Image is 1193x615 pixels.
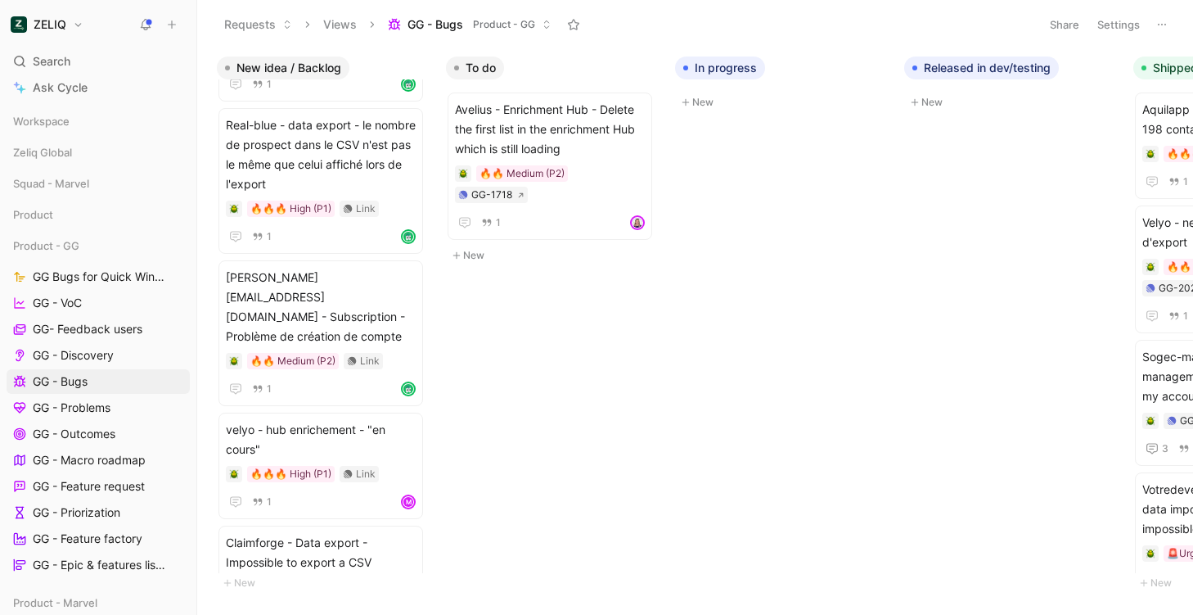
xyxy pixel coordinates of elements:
[218,108,423,254] a: Real-blue - data export - le nombre de prospect dans le CSV n'est pas le même que celui affiché l...
[1183,177,1188,187] span: 1
[1142,572,1171,591] button: 5
[33,52,70,71] span: Search
[7,171,190,201] div: Squad - Marvel
[455,100,645,159] span: Avelius - Enrichment Hub - Delete the first list in the enrichment Hub which is still loading
[669,49,898,120] div: In progressNew
[496,218,501,228] span: 1
[7,317,190,341] a: GG- Feedback users
[11,16,27,33] img: ZELIQ
[7,500,190,525] a: GG - Priorization
[403,231,414,242] img: avatar
[33,347,114,364] span: GG - Discovery
[448,93,652,240] a: Avelius - Enrichment Hub - Delete the first list in the enrichment Hub which is still loading🔥🔥 M...
[33,478,145,495] span: GG - Feature request
[7,590,190,615] div: Product - Marvel
[1146,416,1155,426] img: 🪲
[13,237,79,254] span: Product - GG
[249,380,275,398] button: 1
[7,422,190,446] a: GG - Outcomes
[675,57,765,79] button: In progress
[267,497,272,507] span: 1
[1142,413,1159,429] div: 🪲
[7,202,190,227] div: Product
[13,595,97,611] span: Product - Marvel
[33,504,120,521] span: GG - Priorization
[226,466,242,482] div: 🪲
[7,171,190,196] div: Squad - Marvel
[1090,13,1147,36] button: Settings
[1142,146,1159,162] div: 🪲
[675,93,891,112] button: New
[695,60,757,76] span: In progress
[249,75,275,93] button: 1
[7,140,190,170] div: Zeliq Global
[403,383,414,395] img: avatar
[380,12,559,37] button: GG - BugsProduct - GG
[356,466,376,482] div: Link
[1042,13,1087,36] button: Share
[33,426,115,442] span: GG - Outcomes
[33,557,168,573] span: GG - Epic & features listing
[1183,311,1188,321] span: 1
[7,448,190,473] a: GG - Macro roadmap
[236,60,341,76] span: New idea / Backlog
[7,202,190,232] div: Product
[7,233,190,258] div: Product - GG
[7,396,190,420] a: GG - Problems
[446,57,504,79] button: To do
[226,420,416,459] span: velyo - hub enrichement - "en cours"
[7,291,190,315] a: GG - VoC
[403,496,414,508] div: M
[632,217,643,228] img: avatar
[226,353,242,369] div: 🪲
[7,474,190,499] a: GG - Feature request
[226,201,242,217] div: 🪲
[7,265,190,289] a: GG Bugs for Quick Wins days
[904,57,1059,79] button: Released in dev/testing
[471,187,512,203] div: GG-1718
[356,201,376,217] div: Link
[316,12,364,37] button: Views
[898,49,1127,120] div: Released in dev/testingNew
[229,469,239,479] img: 🪲
[7,233,190,577] div: Product - GGGG Bugs for Quick Wins daysGG - VoCGG- Feedback usersGG - DiscoveryGG - BugsGG - Prob...
[455,165,471,182] div: 🪲
[33,452,146,468] span: GG - Macro roadmap
[13,175,89,192] span: Squad - Marvel
[7,553,190,577] a: GG - Epic & features listing
[458,169,468,179] img: 🪲
[13,144,72,161] span: Zeliq Global
[1146,262,1155,272] img: 🪲
[7,369,190,394] a: GG - Bugs
[1165,173,1191,191] button: 1
[466,60,496,76] span: To do
[1146,549,1155,558] img: 🪲
[360,353,380,369] div: Link
[924,60,1051,76] span: Released in dev/testing
[7,75,190,100] a: Ask Cycle
[226,115,416,194] span: Real-blue - data export - le nombre de prospect dans le CSV n'est pas le même que celui affiché l...
[267,384,272,394] span: 1
[34,17,66,32] h1: ZELIQ
[1165,307,1191,325] button: 1
[229,356,239,366] img: 🪲
[1142,439,1172,459] button: 3
[7,527,190,551] a: GG - Feature factory
[473,16,535,33] span: Product - GG
[33,78,88,97] span: Ask Cycle
[1142,259,1159,275] div: 🪲
[7,13,88,36] button: ZELIQZELIQ
[218,260,423,406] a: [PERSON_NAME][EMAIL_ADDRESS][DOMAIN_NAME] - Subscription - Problème de création de compte🔥🔥 Mediu...
[33,269,169,285] span: GG Bugs for Quick Wins days
[7,109,190,133] div: Workspace
[33,531,142,547] span: GG - Feature factory
[7,49,190,74] div: Search
[1146,149,1155,159] img: 🪲
[267,232,272,242] span: 1
[217,573,433,593] button: New
[249,228,275,246] button: 1
[250,201,331,217] div: 🔥🔥🔥 High (P1)
[904,93,1120,112] button: New
[478,214,504,232] button: 1
[407,16,463,33] span: GG - Bugs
